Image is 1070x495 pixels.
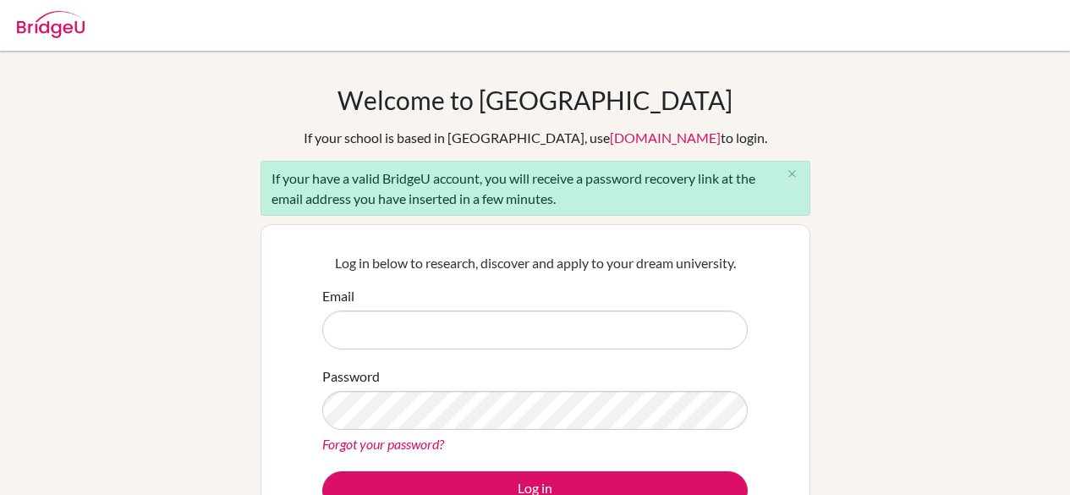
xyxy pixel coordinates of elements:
[322,286,354,306] label: Email
[322,253,748,273] p: Log in below to research, discover and apply to your dream university.
[17,11,85,38] img: Bridge-U
[304,128,767,148] div: If your school is based in [GEOGRAPHIC_DATA], use to login.
[786,168,798,180] i: close
[337,85,733,115] h1: Welcome to [GEOGRAPHIC_DATA]
[261,161,810,216] div: If your have a valid BridgeU account, you will receive a password recovery link at the email addr...
[776,162,809,187] button: Close
[322,436,444,452] a: Forgot your password?
[322,366,380,387] label: Password
[610,129,721,146] a: [DOMAIN_NAME]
